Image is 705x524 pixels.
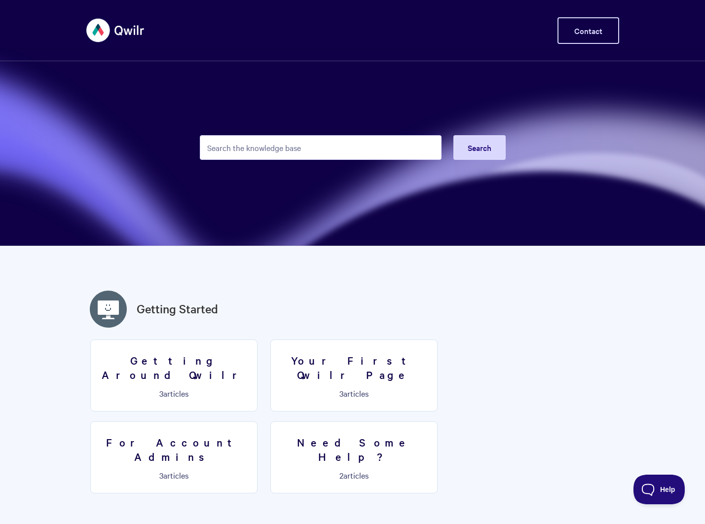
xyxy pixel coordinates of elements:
a: Contact [557,17,619,44]
p: articles [277,471,431,480]
a: Your First Qwilr Page 3articles [270,339,438,412]
p: articles [97,389,251,398]
p: articles [277,389,431,398]
iframe: Toggle Customer Support [633,475,685,504]
h3: Need Some Help? [277,435,431,463]
span: Search [468,142,491,153]
input: Search the knowledge base [200,135,442,160]
span: 3 [339,388,343,399]
h3: Your First Qwilr Page [277,353,431,381]
p: articles [97,471,251,480]
a: For Account Admins 3articles [90,421,258,493]
h3: For Account Admins [97,435,251,463]
h3: Getting Around Qwilr [97,353,251,381]
span: 2 [339,470,343,481]
a: Getting Started [137,300,218,318]
img: Qwilr Help Center [86,12,145,49]
a: Getting Around Qwilr 3articles [90,339,258,412]
button: Search [453,135,506,160]
a: Need Some Help? 2articles [270,421,438,493]
span: 3 [159,388,163,399]
span: 3 [159,470,163,481]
